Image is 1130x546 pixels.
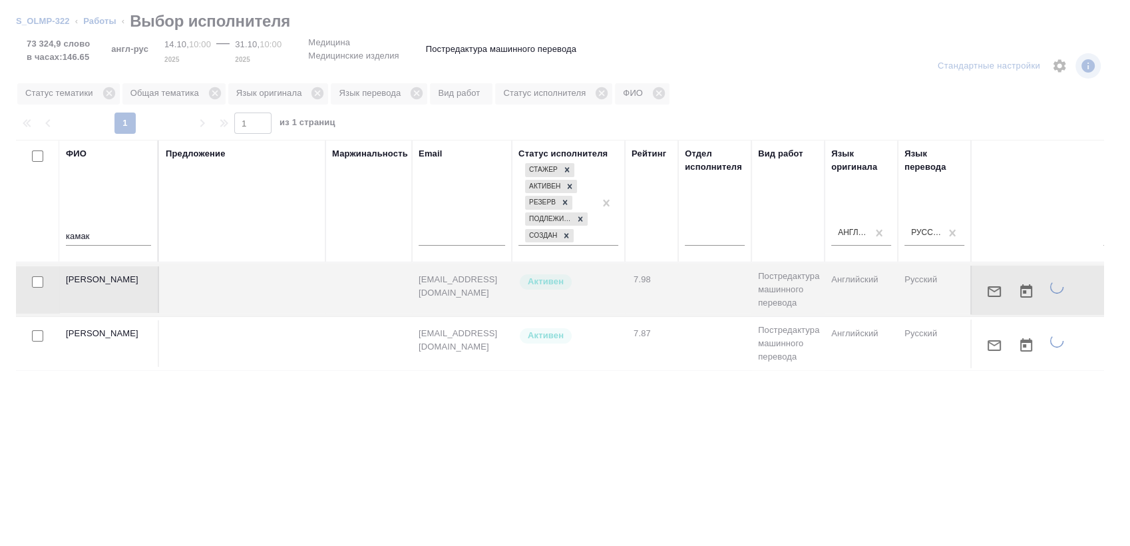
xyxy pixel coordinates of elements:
input: Выбери исполнителей, чтобы отправить приглашение на работу [32,276,43,288]
p: Постредактура машинного перевода [426,43,576,56]
div: Стажер, Активен, Резерв, Подлежит внедрению, Создан [524,211,589,228]
button: Отправить предложение о работе [978,276,1010,308]
td: [PERSON_NAME] [59,266,159,313]
div: Стажер, Активен, Резерв, Подлежит внедрению, Создан [524,228,575,244]
div: Предложение [166,147,226,160]
div: Русский [911,227,942,238]
div: Стажер, Активен, Резерв, Подлежит внедрению, Создан [524,162,576,178]
div: Активен [525,180,562,194]
div: Стажер [525,163,560,177]
div: Создан [525,229,559,243]
div: Резерв [525,196,558,210]
div: Email [419,147,442,160]
div: Отдел исполнителя [685,147,745,174]
div: Маржинальность [332,147,408,160]
td: [PERSON_NAME] [59,320,159,367]
div: ФИО [66,147,87,160]
button: Отправить предложение о работе [978,330,1010,362]
div: Язык оригинала [831,147,891,174]
button: Открыть календарь загрузки [1010,330,1042,362]
div: Статус исполнителя [518,147,608,160]
button: Открыть календарь загрузки [1010,276,1042,308]
input: Выбери исполнителей, чтобы отправить приглашение на работу [32,330,43,342]
div: Подлежит внедрению [525,212,573,226]
div: Вид работ [758,147,803,160]
div: Рейтинг [632,147,666,160]
div: Английский [838,227,868,238]
div: Стажер, Активен, Резерв, Подлежит внедрению, Создан [524,178,578,195]
div: Язык перевода [904,147,964,174]
div: Стажер, Активен, Резерв, Подлежит внедрению, Создан [524,194,574,211]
